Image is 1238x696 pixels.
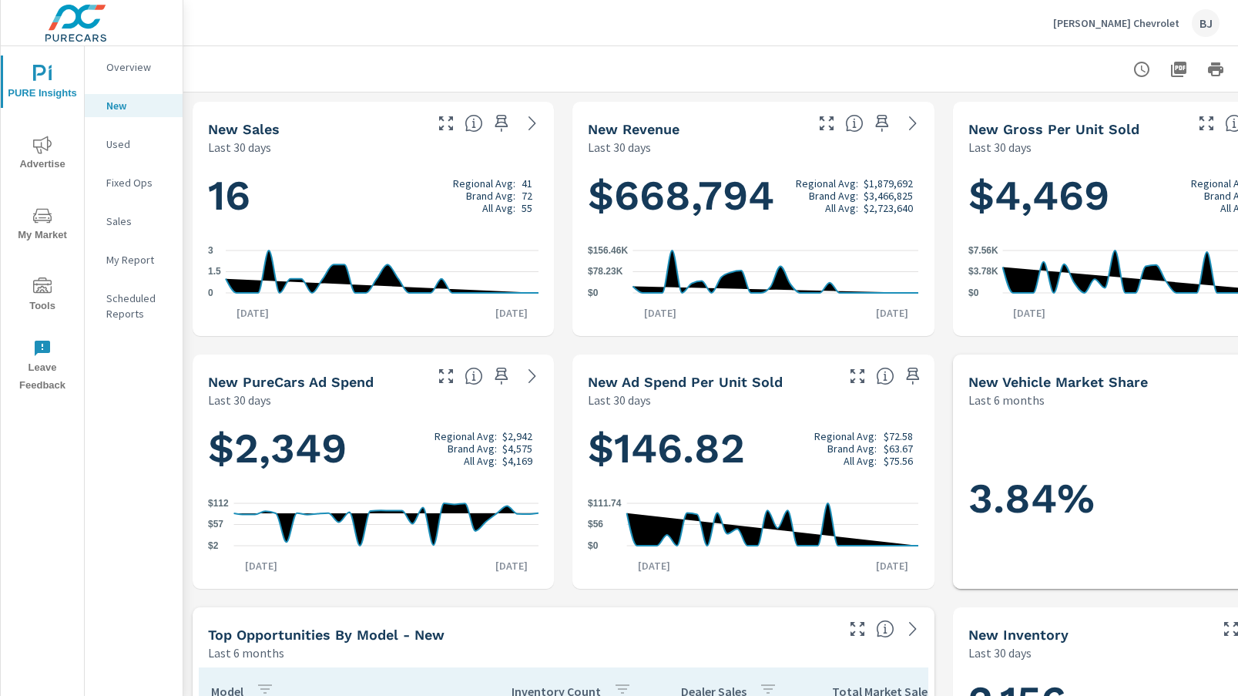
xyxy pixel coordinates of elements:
button: Print Report [1200,54,1231,85]
span: Save this to your personalized report [901,364,925,388]
p: $4,575 [502,442,532,455]
h5: New Vehicle Market Share [968,374,1148,390]
button: Make Fullscreen [845,617,870,641]
div: Sales [85,210,183,233]
h5: New Ad Spend Per Unit Sold [588,374,783,390]
text: 0 [208,287,213,298]
p: [PERSON_NAME] Chevrolet [1053,16,1179,30]
span: Advertise [5,136,79,173]
text: $156.46K [588,245,628,256]
text: $111.74 [588,498,622,509]
div: Used [85,133,183,156]
a: See more details in report [901,617,925,641]
p: $4,169 [502,455,532,467]
div: BJ [1192,9,1220,37]
p: [DATE] [485,558,538,573]
span: PURE Insights [5,65,79,103]
text: $112 [208,498,229,509]
p: Last 30 days [588,391,651,409]
button: Make Fullscreen [814,111,839,136]
p: All Avg: [825,202,858,214]
button: Make Fullscreen [434,364,458,388]
p: [DATE] [865,305,919,321]
text: $3.78K [968,267,998,277]
p: Overview [106,59,170,75]
p: My Report [106,252,170,267]
p: $2,723,640 [864,202,913,214]
p: $2,942 [502,430,532,442]
p: Brand Avg: [466,190,515,202]
span: Leave Feedback [5,339,79,395]
button: Make Fullscreen [845,364,870,388]
h1: 16 [208,170,538,222]
p: Regional Avg: [814,430,877,442]
button: "Export Report to PDF" [1163,54,1194,85]
text: $0 [968,287,979,298]
p: [DATE] [485,305,538,321]
p: $72.58 [884,430,913,442]
button: Make Fullscreen [434,111,458,136]
span: My Market [5,207,79,244]
div: My Report [85,248,183,271]
p: Brand Avg: [827,442,877,455]
p: [DATE] [865,558,919,573]
span: Total cost of media for all PureCars channels for the selected dealership group over the selected... [465,367,483,385]
text: $7.56K [968,245,998,256]
p: Last 30 days [968,644,1032,662]
text: $0 [588,540,599,551]
h5: New PureCars Ad Spend [208,374,374,390]
p: [DATE] [234,558,288,573]
div: nav menu [1,46,84,401]
span: Save this to your personalized report [489,364,514,388]
div: Scheduled Reports [85,287,183,325]
p: Last 30 days [208,391,271,409]
p: 41 [522,177,532,190]
div: New [85,94,183,117]
span: Save this to your personalized report [489,111,514,136]
p: Regional Avg: [453,177,515,190]
span: Save this to your personalized report [870,111,894,136]
p: Last 30 days [588,138,651,156]
text: $2 [208,540,219,551]
h5: New Sales [208,121,280,137]
p: $3,466,825 [864,190,913,202]
span: Number of vehicles sold by the dealership over the selected date range. [Source: This data is sou... [465,114,483,133]
p: All Avg: [464,455,497,467]
p: Regional Avg: [434,430,497,442]
h5: New Gross Per Unit Sold [968,121,1139,137]
p: 55 [522,202,532,214]
div: Overview [85,55,183,79]
p: [DATE] [1002,305,1056,321]
a: See more details in report [520,364,545,388]
p: $63.67 [884,442,913,455]
p: $75.56 [884,455,913,467]
p: Last 6 months [208,644,284,662]
h5: Top Opportunities by Model - New [208,627,445,643]
p: [DATE] [226,305,280,321]
text: $78.23K [588,267,623,277]
p: $1,879,692 [864,177,913,190]
p: Sales [106,214,170,229]
text: 3 [208,245,213,256]
p: [DATE] [627,558,681,573]
a: See more details in report [901,111,925,136]
p: All Avg: [482,202,515,214]
h5: New Revenue [588,121,679,137]
p: Regional Avg: [796,177,858,190]
p: Brand Avg: [809,190,858,202]
p: Last 30 days [208,138,271,156]
h1: $668,794 [588,170,918,222]
text: $0 [588,287,599,298]
p: Used [106,136,170,152]
text: $56 [588,519,603,530]
p: Last 30 days [968,138,1032,156]
div: Fixed Ops [85,171,183,194]
p: New [106,98,170,113]
span: Average cost of advertising per each vehicle sold at the dealer over the selected date range. The... [876,367,894,385]
a: See more details in report [520,111,545,136]
button: Make Fullscreen [1194,111,1219,136]
text: $57 [208,519,223,530]
p: Brand Avg: [448,442,497,455]
h1: $146.82 [588,422,918,475]
p: All Avg: [844,455,877,467]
